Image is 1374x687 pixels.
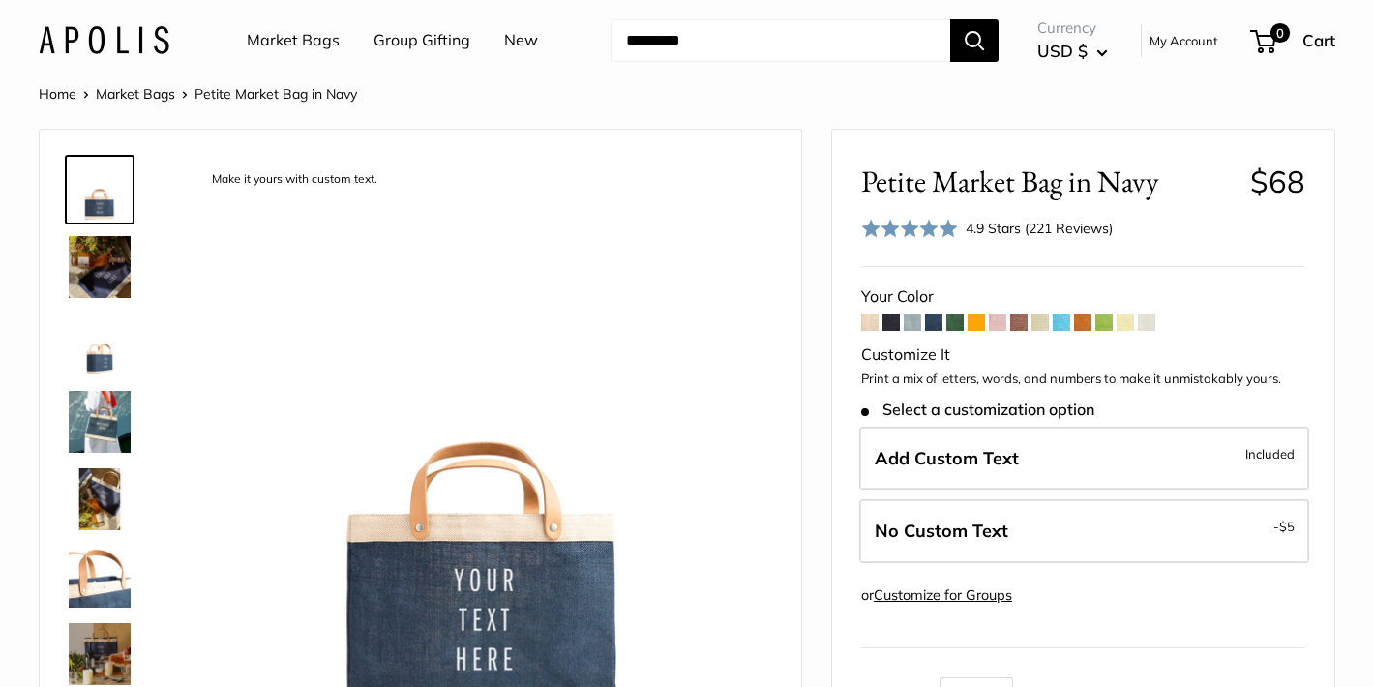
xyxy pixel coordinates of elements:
[65,387,134,457] a: Petite Market Bag in Navy
[1250,163,1305,200] span: $68
[861,582,1012,609] div: or
[861,401,1094,419] span: Select a customization option
[504,26,538,55] a: New
[1150,29,1218,52] a: My Account
[861,164,1236,199] span: Petite Market Bag in Navy
[966,218,1113,239] div: 4.9 Stars (221 Reviews)
[611,19,950,62] input: Search...
[1302,30,1335,50] span: Cart
[39,85,76,103] a: Home
[1252,25,1335,56] a: 0 Cart
[1037,41,1088,61] span: USD $
[65,542,134,612] a: description_Super soft and durable leather handles.
[859,499,1309,563] label: Leave Blank
[861,215,1113,243] div: 4.9 Stars (221 Reviews)
[875,520,1008,542] span: No Custom Text
[69,314,131,375] img: Petite Market Bag in Navy
[69,623,131,685] img: Petite Market Bag in Navy
[373,26,470,55] a: Group Gifting
[1270,23,1290,43] span: 0
[69,468,131,530] img: Petite Market Bag in Navy
[69,236,131,298] img: Petite Market Bag in Navy
[859,427,1309,491] label: Add Custom Text
[39,81,357,106] nav: Breadcrumb
[202,166,387,193] div: Make it yours with custom text.
[39,26,169,54] img: Apolis
[1037,15,1108,42] span: Currency
[65,464,134,534] a: Petite Market Bag in Navy
[1279,519,1295,534] span: $5
[96,85,175,103] a: Market Bags
[874,586,1012,604] a: Customize for Groups
[861,341,1305,370] div: Customize It
[65,155,134,224] a: description_Make it yours with custom text.
[247,26,340,55] a: Market Bags
[194,85,357,103] span: Petite Market Bag in Navy
[1273,515,1295,538] span: -
[1245,442,1295,465] span: Included
[875,447,1019,469] span: Add Custom Text
[65,310,134,379] a: Petite Market Bag in Navy
[861,370,1305,389] p: Print a mix of letters, words, and numbers to make it unmistakably yours.
[69,546,131,608] img: description_Super soft and durable leather handles.
[950,19,999,62] button: Search
[1037,36,1108,67] button: USD $
[861,283,1305,312] div: Your Color
[65,232,134,302] a: Petite Market Bag in Navy
[69,391,131,453] img: Petite Market Bag in Navy
[69,159,131,221] img: description_Make it yours with custom text.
